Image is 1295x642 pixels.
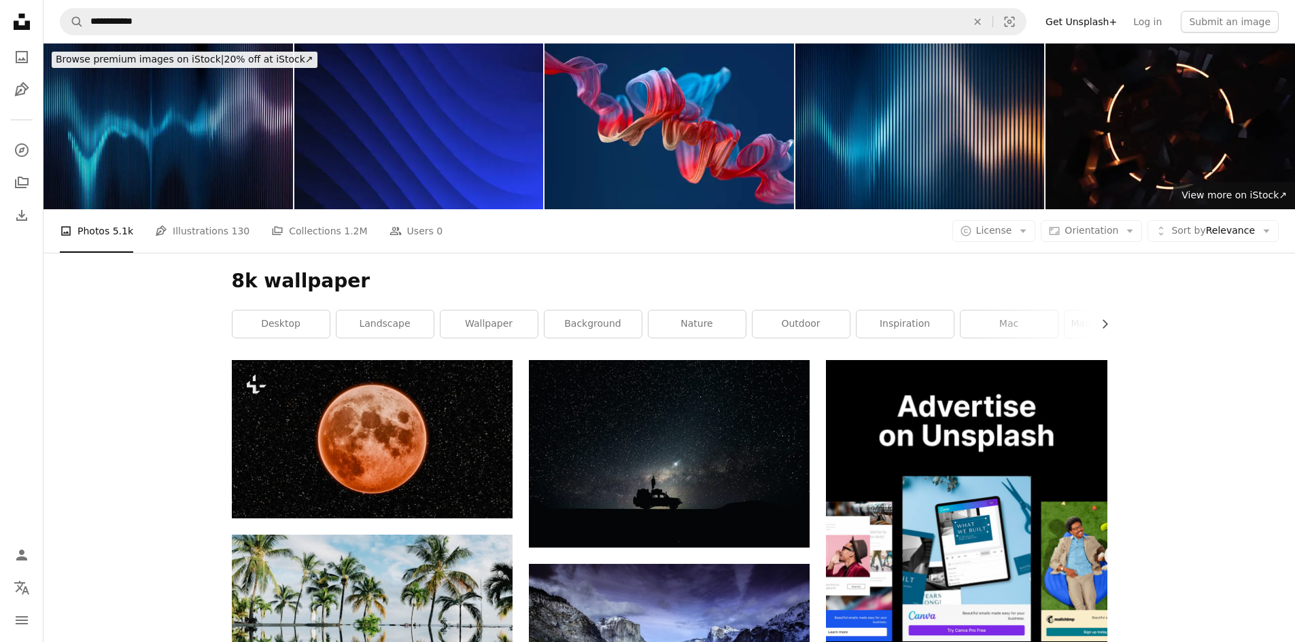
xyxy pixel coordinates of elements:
[1037,11,1125,33] a: Get Unsplash+
[232,360,513,518] img: A full moon is seen in the night sky
[993,9,1026,35] button: Visual search
[8,137,35,164] a: Explore
[8,202,35,229] a: Download History
[294,43,544,209] img: Abstract black-blue gradient lines: Thick flowing plastic stripes in a digitally animated 2D grap...
[1171,225,1205,236] span: Sort by
[961,310,1058,338] a: mac
[8,574,35,601] button: Language
[1046,43,1295,209] img: Cracks in a dark material with flying fragments and a glowing circle in the center background for...
[545,43,794,209] img: colorful wavy object
[232,224,250,238] span: 130
[1171,224,1255,238] span: Relevance
[963,9,992,35] button: Clear
[61,9,84,35] button: Search Unsplash
[1065,225,1118,236] span: Orientation
[8,541,35,569] a: Log in / Sign up
[56,54,224,65] span: Browse premium images on iStock |
[1041,220,1142,242] button: Orientation
[232,269,1107,293] h1: 8k wallpaper
[8,607,35,634] button: Menu
[232,433,513,445] a: A full moon is seen in the night sky
[8,76,35,103] a: Illustrations
[60,8,1026,35] form: Find visuals sitewide
[826,360,1107,641] img: file-1635990755334-4bfd90f37242image
[529,448,810,460] a: silhouette of off-road car
[1092,310,1107,338] button: scroll list to the right
[795,43,1045,209] img: Abstract wave
[336,310,434,338] a: landscape
[1065,310,1162,338] a: macbook wallpaper
[1181,190,1287,200] span: View more on iStock ↗
[1147,220,1279,242] button: Sort byRelevance
[436,224,443,238] span: 0
[1125,11,1170,33] a: Log in
[545,310,642,338] a: background
[529,360,810,548] img: silhouette of off-road car
[44,43,326,76] a: Browse premium images on iStock|20% off at iStock↗
[8,169,35,196] a: Collections
[232,618,513,630] a: water reflection of coconut palm trees
[1173,182,1295,209] a: View more on iStock↗
[155,209,249,253] a: Illustrations 130
[753,310,850,338] a: outdoor
[441,310,538,338] a: wallpaper
[649,310,746,338] a: nature
[44,43,293,209] img: Sound wave
[344,224,367,238] span: 1.2M
[390,209,443,253] a: Users 0
[56,54,313,65] span: 20% off at iStock ↗
[232,310,330,338] a: desktop
[271,209,367,253] a: Collections 1.2M
[8,43,35,71] a: Photos
[952,220,1036,242] button: License
[976,225,1012,236] span: License
[1181,11,1279,33] button: Submit an image
[857,310,954,338] a: inspiration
